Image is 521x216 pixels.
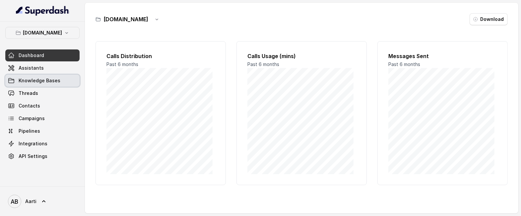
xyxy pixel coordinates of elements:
[103,15,148,23] h3: [DOMAIN_NAME]
[247,52,356,60] h2: Calls Usage (mins)
[19,153,47,160] span: API Settings
[5,100,80,112] a: Contacts
[5,150,80,162] a: API Settings
[247,61,279,67] span: Past 6 months
[103,201,128,209] h3: Company
[23,29,62,37] p: [DOMAIN_NAME]
[19,140,47,147] span: Integrations
[388,52,497,60] h2: Messages Sent
[5,75,80,87] a: Knowledge Bases
[5,138,80,150] a: Integrations
[470,13,508,25] button: Download
[19,77,60,84] span: Knowledge Bases
[19,90,38,97] span: Threads
[16,5,69,16] img: light.svg
[5,125,80,137] a: Pipelines
[5,49,80,61] a: Dashboard
[106,61,138,67] span: Past 6 months
[5,27,80,39] button: [DOMAIN_NAME]
[25,198,36,205] span: Aarti
[11,198,19,205] text: AB
[388,61,420,67] span: Past 6 months
[19,103,40,109] span: Contacts
[19,128,40,134] span: Pipelines
[19,115,45,122] span: Campaigns
[5,62,80,74] a: Assistants
[5,87,80,99] a: Threads
[19,52,44,59] span: Dashboard
[5,112,80,124] a: Campaigns
[19,65,44,71] span: Assistants
[106,52,215,60] h2: Calls Distribution
[5,192,80,211] a: Aarti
